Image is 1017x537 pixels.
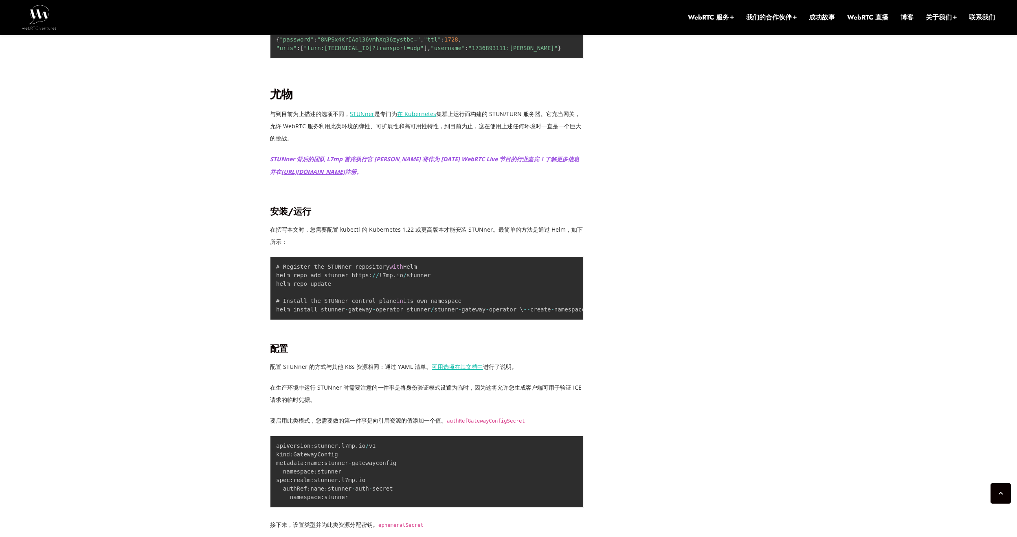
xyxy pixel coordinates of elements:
span: / [365,443,369,449]
span: "ttl" [424,36,441,43]
code: Secret [405,522,423,528]
span: . [355,477,358,483]
span: "password" [279,36,314,43]
span: "8NPSx4KrIAol36vmhXq36zystbc=" [317,36,420,43]
code: authRef [447,418,468,424]
span: : [324,485,327,492]
span: - [369,485,372,492]
code: Secret [507,418,525,424]
span: "turn:[TECHNICAL_ID]?transport=udp" [303,45,424,51]
span: -- [523,306,530,313]
a: 我们的合作伙伴 [746,13,797,22]
a: 关于我们 [926,13,957,22]
span: "1736893111:[PERSON_NAME]" [468,45,558,51]
span: : [314,468,317,475]
span: - [551,306,554,313]
p: 配置 STUNner 的方式与其他 K8s 资源相同：通过 YAML 清单。 进行了说明。 [270,361,584,373]
span: : [310,477,314,483]
code: ephemeral [378,522,405,528]
code: apiVersion stunner l7mp io v1 kind GatewayConfig metadata name stunner gatewayconfig namespace st... [276,443,396,500]
span: : [297,45,300,51]
span: - [458,306,461,313]
span: . [355,443,358,449]
code: # Register the STUNner repository Helm helm repo add stunner https l7mp io stunner helm repo upda... [276,263,681,313]
a: WebRTC 直播 [847,13,888,22]
a: STUNner [350,110,374,118]
a: 联系我们 [969,13,995,22]
span: / [431,306,434,313]
span: . [393,272,396,278]
span: : [321,494,324,500]
span: - [345,306,348,313]
span: / [403,272,406,278]
span: . [338,477,341,483]
strong: STUNner 背后的团队 L7mp 首席执行官 [PERSON_NAME] 将作为 [DATE] WebRTC Live 节目的行业嘉宾！了解更多信息并在 注册。 [270,155,579,175]
span: : [310,443,314,449]
span: "uris" [276,45,297,51]
span: , [420,36,424,43]
span: . [338,443,341,449]
span: : [465,45,468,51]
a: 可用选项在其文档中 [432,363,483,370]
span: : [290,451,293,458]
code: GatewayConfig [468,418,507,424]
h3: 安装/运行 [270,206,584,217]
span: : [369,272,372,278]
span: "username" [431,45,465,51]
a: 成功故事 [809,13,835,22]
img: WebRTC.ventures [22,5,57,29]
a: 博客 [901,13,914,22]
span: - [485,306,489,313]
span: - [348,460,351,466]
a: WebRTC 服务 [688,13,734,22]
p: 在撰写本文时，您需要配置 kubectl 的 Kubernetes 1.22 或更高版本才能安装 STUNner。最简单的方法是通过 Helm，如下所示： [270,224,584,248]
a: 在 Kubernetes [397,110,436,118]
span: { [276,36,279,43]
span: [ [300,45,303,51]
h3: 配置 [270,343,584,354]
span: : [321,460,324,466]
code: curl X POST [276,28,561,51]
span: : [441,36,444,43]
span: 1728 [444,36,458,43]
span: } [558,45,561,51]
h2: 尤物 [270,88,584,102]
a: [URL][DOMAIN_NAME] [281,168,345,175]
span: : [290,477,293,483]
span: , [458,36,461,43]
span: - [372,306,376,313]
p: 在生产环境中运行 STUNner 时需要注意的一件事是将身份验证模式设置为临时，因为这将允许您生成客户端可用于验证 ICE 请求的临时凭据。 [270,381,584,406]
font: 接下来，设置类型并为此类资源分配密钥。 [270,521,378,528]
span: / [376,272,379,278]
font: 要启用此类模式，您需要做的第一件事是向引用资源的值添加一个值。 [270,416,447,424]
p: 与到目前为止描述的选项不同， 是专门为 集群上运行而构建的 STUN/TURN 服务器。它充当网关，允许 WebRTC 服务利用此类环境的弹性、可扩展性和高可用性特性，到目前为止，这在使用上述任... [270,108,584,145]
span: : [307,485,310,492]
span: / [372,272,376,278]
span: : [303,460,307,466]
span: , [427,45,431,51]
span: with [389,263,403,270]
span: ] [424,45,427,51]
span: : [314,36,317,43]
span: in [396,298,403,304]
span: - [351,485,355,492]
